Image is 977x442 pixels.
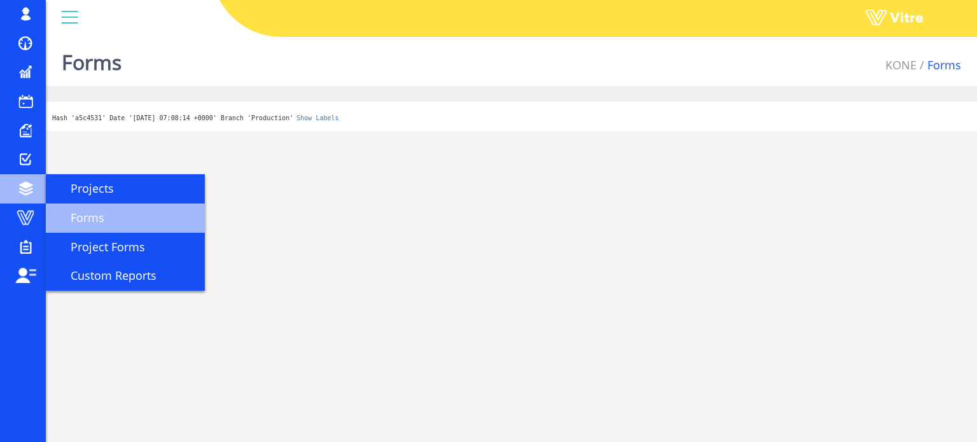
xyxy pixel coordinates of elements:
[296,114,338,121] a: Show Labels
[52,114,293,121] span: Hash 'a5c4531' Date '[DATE] 07:08:14 +0000' Branch 'Production'
[55,210,104,225] span: Forms
[885,57,917,73] a: KONE
[62,32,121,86] h1: Forms
[55,239,145,254] span: Project Forms
[917,57,961,74] li: Forms
[55,181,114,196] span: Projects
[46,233,205,262] a: Project Forms
[55,268,156,283] span: Custom Reports
[46,174,205,204] a: Projects
[46,204,205,233] a: Forms
[46,261,205,291] a: Custom Reports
